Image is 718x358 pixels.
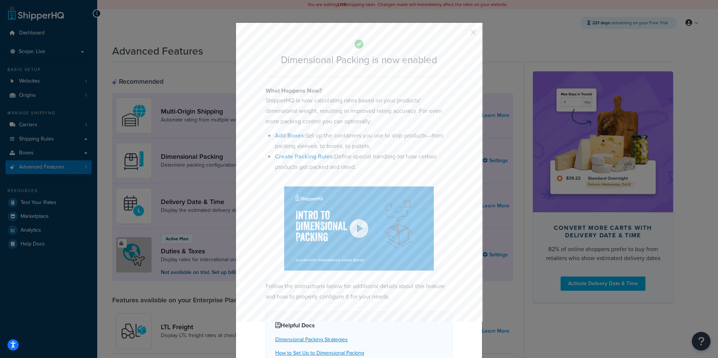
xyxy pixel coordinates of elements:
a: How to Set Up to Dimensional Packing [275,349,364,357]
a: Dimensional Packing Strategies [275,336,348,343]
a: Add Boxes: [275,131,306,140]
h2: Dimensional Packing is now enabled [266,55,452,65]
h4: Helpful Docs [275,321,443,330]
li: Define special handling for how certain products get packed and rated. [275,151,452,172]
p: ShipperHQ is now calculating rates based on your products’ dimensional weight, resulting in impro... [266,95,452,127]
img: Dimensional Packing Overview [284,186,434,271]
h4: What Happens Now? [266,86,452,95]
li: Set up the containers you use to ship products—from packing sleeves, to boxes, to pallets. [275,130,452,151]
a: Create Packing Rules: [275,152,334,161]
p: Follow the instructions below for additional details about this feature and how to properly confi... [266,281,452,302]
